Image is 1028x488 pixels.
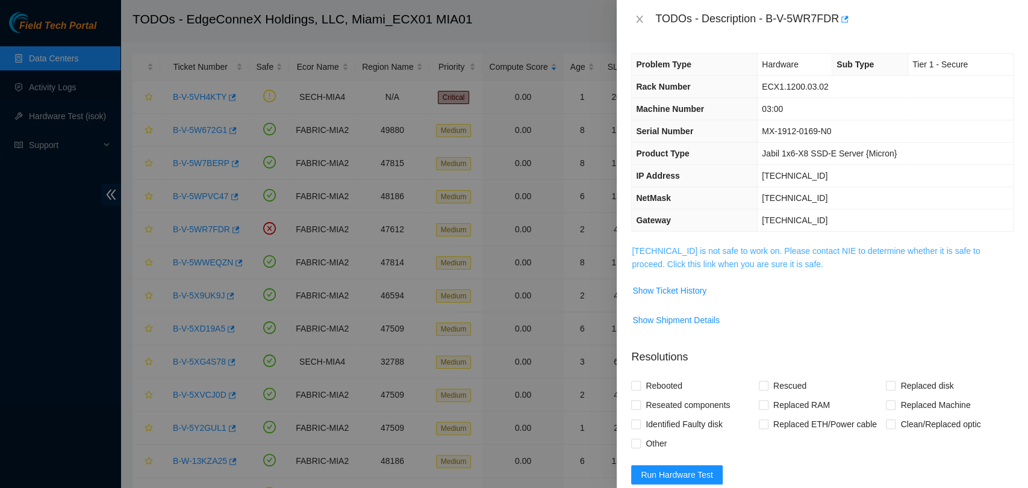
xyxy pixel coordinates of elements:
span: [TECHNICAL_ID] [762,171,827,181]
span: Run Hardware Test [641,468,713,481]
span: Rack Number [636,82,690,91]
span: ECX1.1200.03.02 [762,82,829,91]
span: Replaced RAM [768,395,835,415]
span: Show Ticket History [632,284,706,297]
button: Show Shipment Details [632,310,720,330]
span: Clean/Replaced optic [896,415,985,434]
span: IP Address [636,171,679,181]
span: Hardware [762,60,799,69]
button: Show Ticket History [632,281,707,300]
span: Tier 1 - Secure [912,60,968,69]
button: Close [631,14,648,25]
span: Show Shipment Details [632,313,720,327]
span: Machine Number [636,104,704,114]
span: Sub Type [836,60,874,69]
span: Rebooted [641,376,687,395]
a: [TECHNICAL_ID] is not safe to work on. Please contact NIE to determine whether it is safe to proc... [632,246,980,269]
span: Problem Type [636,60,691,69]
button: Run Hardware Test [631,465,723,484]
span: Product Type [636,149,689,158]
span: [TECHNICAL_ID] [762,215,827,225]
span: Identified Faulty disk [641,415,727,434]
p: Resolutions [631,339,1014,365]
span: 03:00 [762,104,783,114]
span: Serial Number [636,126,693,136]
span: Rescued [768,376,811,395]
span: Replaced Machine [896,395,975,415]
span: NetMask [636,193,671,203]
span: MX-1912-0169-N0 [762,126,831,136]
span: Gateway [636,215,671,225]
div: TODOs - Description - B-V-5WR7FDR [655,10,1014,29]
span: [TECHNICAL_ID] [762,193,827,203]
span: close [635,14,644,24]
span: Replaced ETH/Power cable [768,415,882,434]
span: Replaced disk [896,376,958,395]
span: Other [641,434,671,453]
span: Jabil 1x6-X8 SSD-E Server {Micron} [762,149,897,158]
span: Reseated components [641,395,735,415]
